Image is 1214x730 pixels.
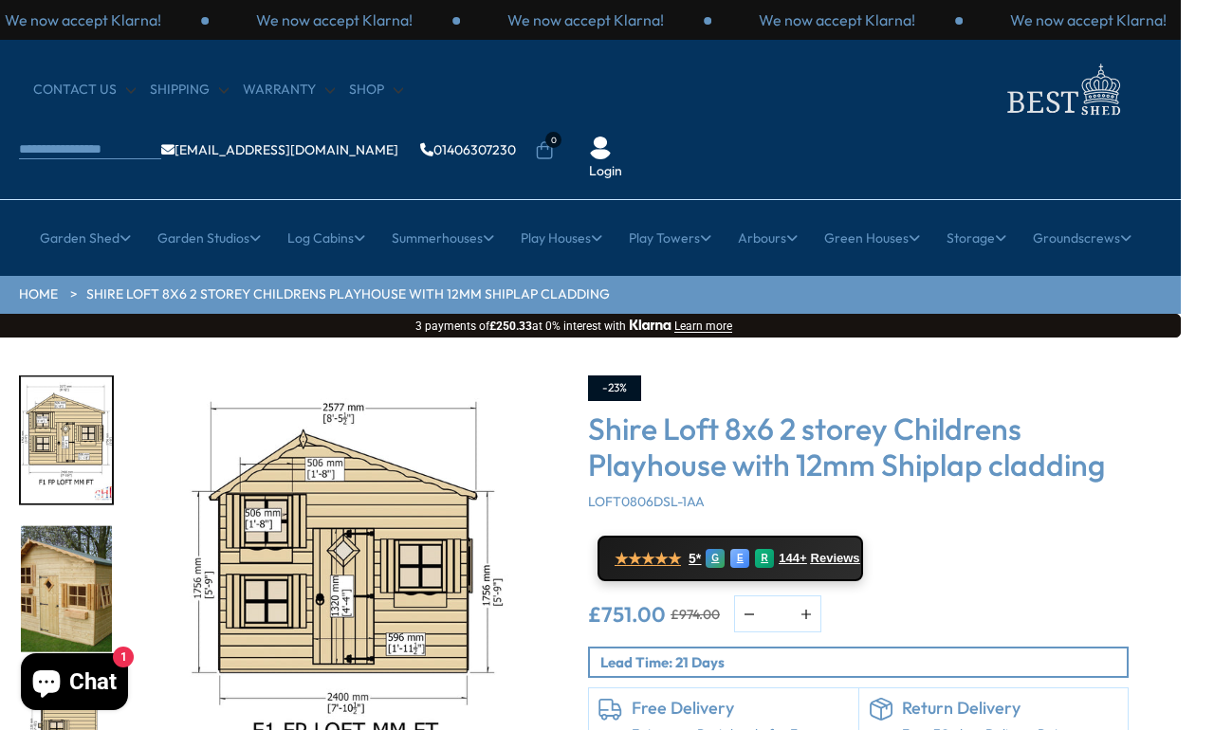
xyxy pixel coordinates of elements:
[21,526,112,652] img: Loft-001_3fe6e3f3-ca99-474f-8250-06bc4a6002b4_200x200.jpg
[33,81,136,100] a: CONTACT US
[671,608,720,621] del: £974.00
[811,551,860,566] span: Reviews
[588,604,666,625] ins: £751.00
[738,214,798,262] a: Arbours
[598,536,863,581] a: ★★★★★ 5* G E R 144+ Reviews
[947,214,1006,262] a: Storage
[1033,214,1131,262] a: Groundscrews
[5,9,161,30] p: We now accept Klarna!
[706,549,725,568] div: G
[19,524,114,654] div: 4 / 11
[588,411,1129,484] h3: Shire Loft 8x6 2 storey Childrens Playhouse with 12mm Shiplap cladding
[521,214,602,262] a: Play Houses
[507,9,664,30] p: We now accept Klarna!
[157,214,261,262] a: Garden Studios
[632,698,849,719] h6: Free Delivery
[15,653,134,715] inbox-online-store-chat: Shopify online store chat
[902,698,1119,719] h6: Return Delivery
[1010,9,1167,30] p: We now accept Klarna!
[161,143,398,156] a: [EMAIL_ADDRESS][DOMAIN_NAME]
[256,9,413,30] p: We now accept Klarna!
[209,9,460,30] div: 3 / 3
[21,377,112,503] img: LOFTFPBUILDINGASSEMBLYDRAWINGMMFTFRONT_aec86699-4162-49cc-96e2-b0a0a0b96f6a_200x200.jpg
[629,214,711,262] a: Play Towers
[460,9,711,30] div: 1 / 3
[589,137,612,159] img: User Icon
[535,141,554,160] a: 0
[711,9,963,30] div: 2 / 3
[287,214,365,262] a: Log Cabins
[349,81,403,100] a: Shop
[150,81,229,100] a: Shipping
[589,162,622,181] a: Login
[243,81,335,100] a: Warranty
[759,9,915,30] p: We now accept Klarna!
[615,550,681,568] span: ★★★★★
[730,549,749,568] div: E
[19,285,58,304] a: HOME
[19,375,114,505] div: 3 / 11
[588,375,641,401] div: -23%
[996,59,1129,120] img: logo
[545,132,561,148] span: 0
[824,214,920,262] a: Green Houses
[600,652,1127,672] p: Lead Time: 21 Days
[40,214,131,262] a: Garden Shed
[755,549,774,568] div: R
[392,214,494,262] a: Summerhouses
[963,9,1214,30] div: 3 / 3
[420,143,516,156] a: 01406307230
[779,551,806,566] span: 144+
[588,493,705,510] span: LOFT0806DSL-1AA
[86,285,610,304] a: Shire Loft 8x6 2 storey Childrens Playhouse with 12mm Shiplap cladding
